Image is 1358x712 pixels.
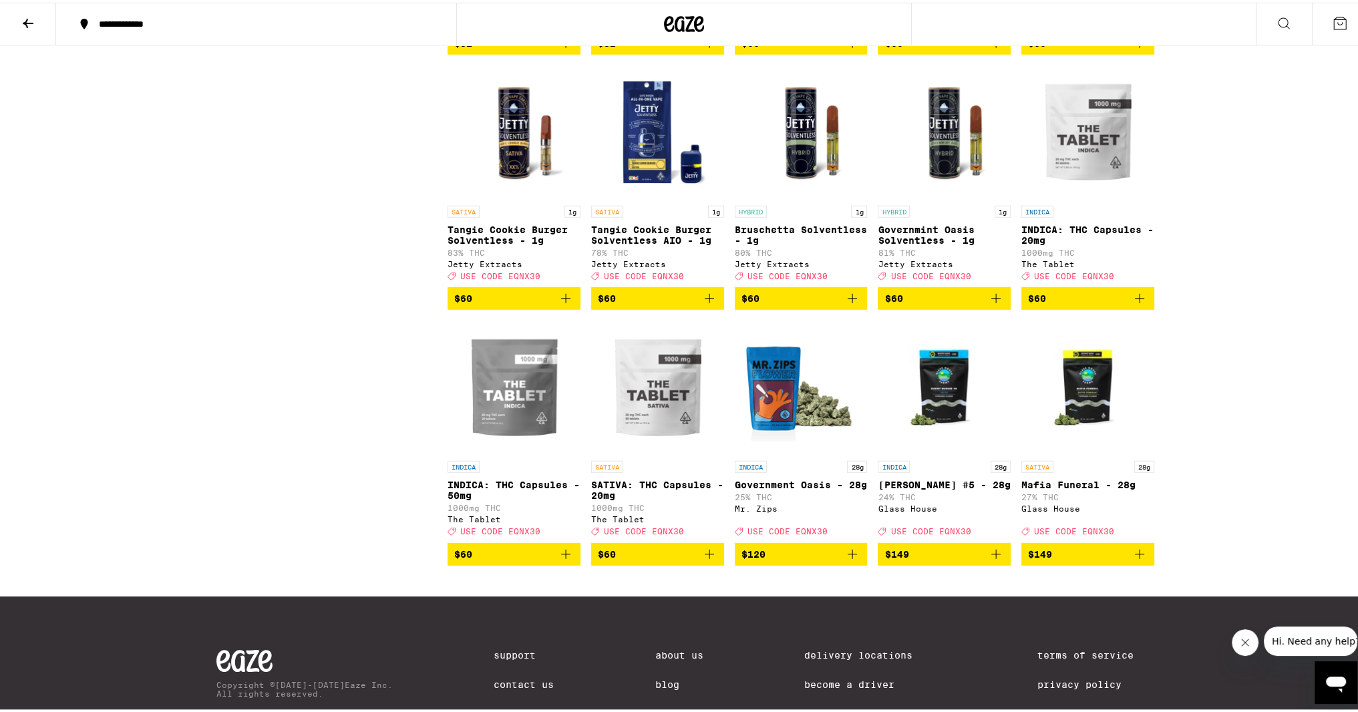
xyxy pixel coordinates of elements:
[8,9,96,20] span: Hi. Need any help?
[1021,318,1154,452] img: Glass House - Mafia Funeral - 28g
[448,257,580,266] div: Jetty Extracts
[1034,269,1114,278] span: USE CODE EQNX30
[735,490,868,499] p: 25% THC
[995,203,1011,215] p: 1g
[878,257,1011,266] div: Jetty Extracts
[655,677,703,687] a: Blog
[448,318,580,540] a: Open page for INDICA: THC Capsules - 50mg from The Tablet
[604,269,684,278] span: USE CODE EQNX30
[1021,285,1154,307] button: Add to bag
[708,203,724,215] p: 1g
[604,525,684,534] span: USE CODE EQNX30
[448,246,580,254] p: 83% THC
[591,477,724,498] p: SATIVA: THC Capsules - 20mg
[851,203,867,215] p: 1g
[454,291,472,301] span: $60
[1021,540,1154,563] button: Add to bag
[598,546,616,557] span: $60
[460,269,540,278] span: USE CODE EQNX30
[448,512,580,521] div: The Tablet
[878,285,1011,307] button: Add to bag
[890,525,971,534] span: USE CODE EQNX30
[1232,627,1258,653] iframe: Close message
[878,222,1011,243] p: Governmint Oasis Solventless - 1g
[735,222,868,243] p: Bruschetta Solventless - 1g
[878,477,1011,488] p: [PERSON_NAME] #5 - 28g
[494,647,554,658] a: Support
[741,291,759,301] span: $60
[804,677,937,687] a: Become a Driver
[448,318,580,452] img: The Tablet - INDICA: THC Capsules - 50mg
[448,203,480,215] p: SATIVA
[1021,318,1154,540] a: Open page for Mafia Funeral - 28g from Glass House
[735,63,868,285] a: Open page for Bruschetta Solventless - 1g from Jetty Extracts
[878,63,1011,196] img: Jetty Extracts - Governmint Oasis Solventless - 1g
[741,546,766,557] span: $120
[735,63,868,196] img: Jetty Extracts - Bruschetta Solventless - 1g
[878,318,1011,540] a: Open page for Donny Burger #5 - 28g from Glass House
[735,257,868,266] div: Jetty Extracts
[747,525,828,534] span: USE CODE EQNX30
[448,222,580,243] p: Tangie Cookie Burger Solventless - 1g
[591,540,724,563] button: Add to bag
[878,502,1011,510] div: Glass House
[564,203,580,215] p: 1g
[1028,291,1046,301] span: $60
[1021,477,1154,488] p: Mafia Funeral - 28g
[1021,257,1154,266] div: The Tablet
[878,63,1011,285] a: Open page for Governmint Oasis Solventless - 1g from Jetty Extracts
[878,540,1011,563] button: Add to bag
[1315,659,1357,701] iframe: Button to launch messaging window
[591,63,724,285] a: Open page for Tangie Cookie Burger Solventless AIO - 1g from Jetty Extracts
[884,291,902,301] span: $60
[598,291,616,301] span: $60
[804,647,937,658] a: Delivery Locations
[878,246,1011,254] p: 81% THC
[1021,246,1154,254] p: 1000mg THC
[591,318,724,452] img: The Tablet - SATIVA: THC Capsules - 20mg
[991,458,1011,470] p: 28g
[448,477,580,498] p: INDICA: THC Capsules - 50mg
[591,285,724,307] button: Add to bag
[655,647,703,658] a: About Us
[878,203,910,215] p: HYBRID
[884,546,908,557] span: $149
[494,677,554,687] a: Contact Us
[591,203,623,215] p: SATIVA
[1037,647,1152,658] a: Terms of Service
[747,269,828,278] span: USE CODE EQNX30
[1021,222,1154,243] p: INDICA: THC Capsules - 20mg
[448,501,580,510] p: 1000mg THC
[1021,63,1154,196] img: The Tablet - INDICA: THC Capsules - 20mg
[1021,502,1154,510] div: Glass House
[878,318,1011,452] img: Glass House - Donny Burger #5 - 28g
[591,246,724,254] p: 78% THC
[591,63,724,196] img: Jetty Extracts - Tangie Cookie Burger Solventless AIO - 1g
[216,678,393,695] p: Copyright © [DATE]-[DATE] Eaze Inc. All rights reserved.
[735,318,868,452] img: Mr. Zips - Government Oasis - 28g
[1021,63,1154,285] a: Open page for INDICA: THC Capsules - 20mg from The Tablet
[1021,458,1053,470] p: SATIVA
[448,458,480,470] p: INDICA
[1037,677,1152,687] a: Privacy Policy
[591,501,724,510] p: 1000mg THC
[1134,458,1154,470] p: 28g
[735,203,767,215] p: HYBRID
[735,477,868,488] p: Government Oasis - 28g
[591,512,724,521] div: The Tablet
[591,222,724,243] p: Tangie Cookie Burger Solventless AIO - 1g
[591,318,724,540] a: Open page for SATIVA: THC Capsules - 20mg from The Tablet
[454,546,472,557] span: $60
[878,458,910,470] p: INDICA
[448,63,580,285] a: Open page for Tangie Cookie Burger Solventless - 1g from Jetty Extracts
[735,285,868,307] button: Add to bag
[1034,525,1114,534] span: USE CODE EQNX30
[448,63,580,196] img: Jetty Extracts - Tangie Cookie Burger Solventless - 1g
[1021,203,1053,215] p: INDICA
[1028,546,1052,557] span: $149
[1021,490,1154,499] p: 27% THC
[735,246,868,254] p: 80% THC
[448,540,580,563] button: Add to bag
[847,458,867,470] p: 28g
[735,502,868,510] div: Mr. Zips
